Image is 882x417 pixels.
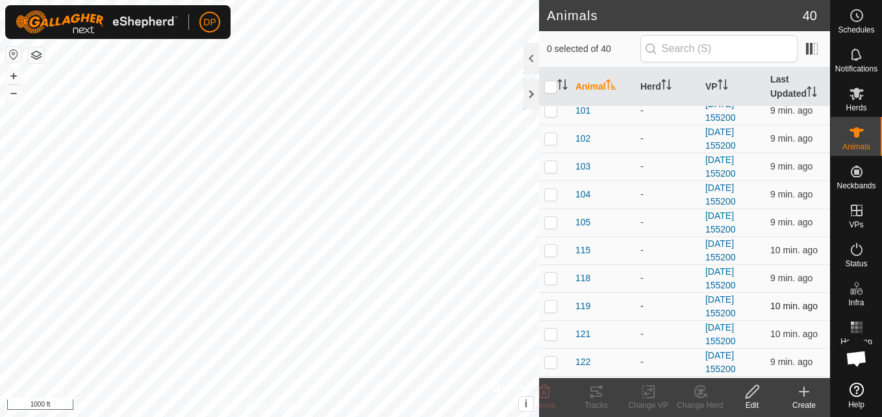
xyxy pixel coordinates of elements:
div: - [640,272,695,285]
span: 0 selected of 40 [547,42,640,56]
span: Sep 4, 2025, 3:38 PM [770,329,818,339]
a: [DATE] 155200 [705,99,736,123]
span: Sep 4, 2025, 3:38 PM [770,189,813,199]
span: Infra [848,299,864,307]
button: Map Layers [29,47,44,63]
a: [DATE] 155200 [705,266,736,290]
span: Status [845,260,867,268]
a: Contact Us [283,400,321,412]
span: Schedules [838,26,874,34]
span: Sep 4, 2025, 3:38 PM [770,273,813,283]
div: - [640,132,695,145]
button: + [6,68,21,84]
span: Heatmap [840,338,872,346]
span: Sep 4, 2025, 3:38 PM [770,245,818,255]
th: Last Updated [765,68,830,107]
span: 104 [575,188,590,201]
a: [DATE] 155200 [705,238,736,262]
p-sorticon: Activate to sort [557,81,568,92]
div: Change VP [622,399,674,411]
a: [DATE] 155200 [705,350,736,374]
span: Sep 4, 2025, 3:38 PM [770,161,813,171]
div: Tracks [570,399,622,411]
span: Notifications [835,65,877,73]
a: [DATE] 155200 [705,294,736,318]
span: Animals [842,143,870,151]
th: Herd [635,68,700,107]
span: Sep 4, 2025, 3:38 PM [770,357,813,367]
p-sorticon: Activate to sort [807,88,817,99]
p-sorticon: Activate to sort [606,81,616,92]
h2: Animals [547,8,803,23]
a: [DATE] 155200 [705,127,736,151]
div: - [640,160,695,173]
a: [DATE] 155200 [705,322,736,346]
button: i [519,397,533,411]
div: Edit [726,399,778,411]
span: Neckbands [837,182,876,190]
div: Create [778,399,830,411]
p-sorticon: Activate to sort [661,81,672,92]
span: 119 [575,299,590,313]
span: Sep 4, 2025, 3:38 PM [770,105,813,116]
div: - [640,327,695,341]
span: Delete [533,401,556,410]
span: 122 [575,355,590,369]
span: 103 [575,160,590,173]
div: Change Herd [674,399,726,411]
button: – [6,85,21,101]
a: Help [831,377,882,414]
span: 121 [575,327,590,341]
span: 105 [575,216,590,229]
a: [DATE] 155200 [705,183,736,207]
span: Sep 4, 2025, 3:38 PM [770,133,813,144]
button: Reset Map [6,47,21,62]
span: Sep 4, 2025, 3:38 PM [770,217,813,227]
img: Gallagher Logo [16,10,178,34]
a: Open chat [837,339,876,378]
span: i [525,398,527,409]
span: VPs [849,221,863,229]
span: 118 [575,272,590,285]
span: DP [203,16,216,29]
span: Sep 4, 2025, 3:38 PM [770,301,818,311]
span: 115 [575,244,590,257]
a: [DATE] 155200 [705,210,736,234]
span: Herds [846,104,866,112]
span: 102 [575,132,590,145]
a: [DATE] 155200 [705,155,736,179]
div: - [640,299,695,313]
span: 101 [575,104,590,118]
span: 40 [803,6,817,25]
th: VP [700,68,765,107]
div: - [640,216,695,229]
a: Privacy Policy [218,400,267,412]
div: - [640,355,695,369]
input: Search (S) [640,35,798,62]
div: - [640,104,695,118]
span: Help [848,401,864,409]
th: Animal [570,68,635,107]
div: - [640,188,695,201]
p-sorticon: Activate to sort [718,81,728,92]
div: - [640,244,695,257]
